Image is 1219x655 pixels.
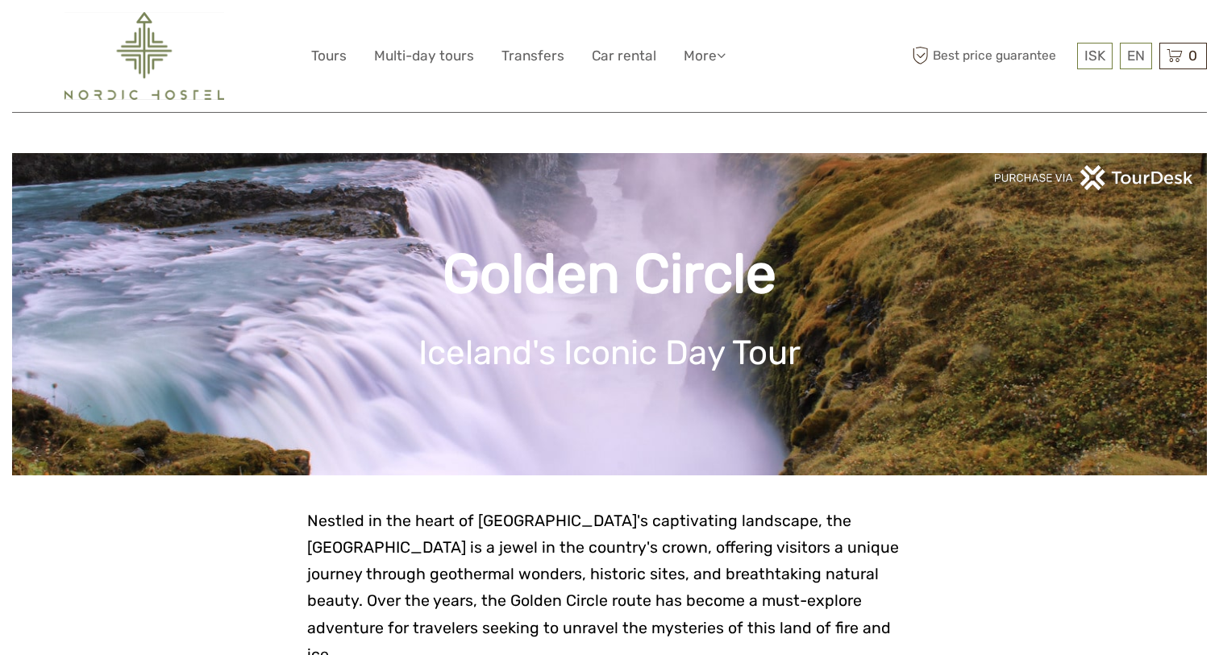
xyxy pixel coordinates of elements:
[993,165,1195,190] img: PurchaseViaTourDeskwhite.png
[684,44,726,68] a: More
[311,44,347,68] a: Tours
[1186,48,1200,64] span: 0
[592,44,656,68] a: Car rental
[36,242,1183,307] h1: Golden Circle
[374,44,474,68] a: Multi-day tours
[909,43,1074,69] span: Best price guarantee
[1084,48,1105,64] span: ISK
[36,333,1183,373] h1: Iceland's Iconic Day Tour
[1120,43,1152,69] div: EN
[64,12,224,100] img: 2454-61f15230-a6bf-4303-aa34-adabcbdb58c5_logo_big.png
[501,44,564,68] a: Transfers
